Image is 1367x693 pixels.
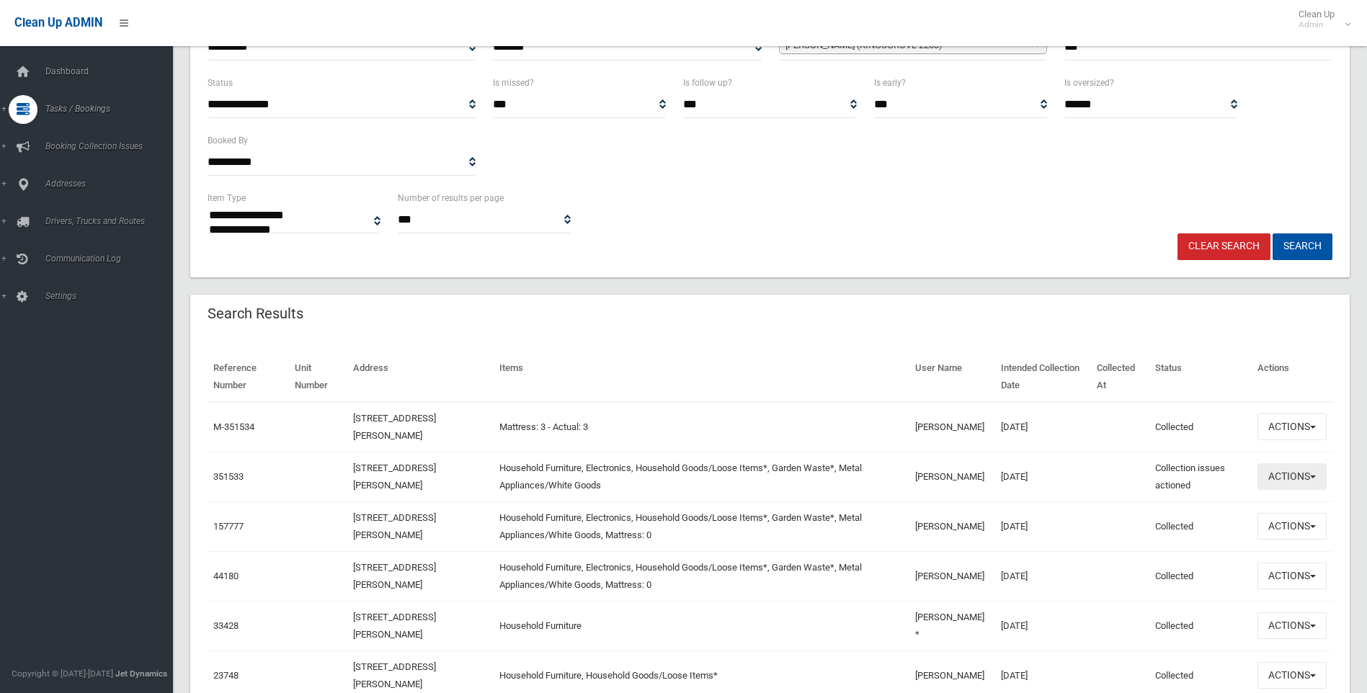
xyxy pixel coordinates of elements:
[41,179,184,189] span: Addresses
[995,352,1091,402] th: Intended Collection Date
[909,601,995,650] td: [PERSON_NAME] *
[494,601,910,650] td: Household Furniture
[1273,233,1332,260] button: Search
[289,352,347,402] th: Unit Number
[398,190,504,206] label: Number of results per page
[41,216,184,226] span: Drivers, Trucks and Routes
[353,661,436,689] a: [STREET_ADDRESS][PERSON_NAME]
[1257,612,1327,639] button: Actions
[347,352,494,402] th: Address
[41,254,184,264] span: Communication Log
[208,190,246,206] label: Item Type
[909,551,995,601] td: [PERSON_NAME]
[353,413,436,441] a: [STREET_ADDRESS][PERSON_NAME]
[353,512,436,540] a: [STREET_ADDRESS][PERSON_NAME]
[1252,352,1332,402] th: Actions
[995,601,1091,650] td: [DATE]
[1257,662,1327,689] button: Actions
[1149,402,1252,452] td: Collected
[874,75,906,91] label: Is early?
[909,452,995,501] td: [PERSON_NAME]
[1177,233,1270,260] a: Clear Search
[115,669,167,679] strong: Jet Dynamics
[208,352,289,402] th: Reference Number
[909,501,995,551] td: [PERSON_NAME]
[1257,463,1327,490] button: Actions
[1149,352,1252,402] th: Status
[41,141,184,151] span: Booking Collection Issues
[1257,413,1327,440] button: Actions
[995,452,1091,501] td: [DATE]
[493,75,534,91] label: Is missed?
[995,402,1091,452] td: [DATE]
[1064,75,1114,91] label: Is oversized?
[208,75,233,91] label: Status
[353,462,436,491] a: [STREET_ADDRESS][PERSON_NAME]
[494,551,910,601] td: Household Furniture, Electronics, Household Goods/Loose Items*, Garden Waste*, Metal Appliances/W...
[1257,563,1327,589] button: Actions
[494,452,910,501] td: Household Furniture, Electronics, Household Goods/Loose Items*, Garden Waste*, Metal Appliances/W...
[41,291,184,301] span: Settings
[1149,452,1252,501] td: Collection issues actioned
[494,501,910,551] td: Household Furniture, Electronics, Household Goods/Loose Items*, Garden Waste*, Metal Appliances/W...
[1091,352,1149,402] th: Collected At
[1257,513,1327,540] button: Actions
[995,501,1091,551] td: [DATE]
[494,352,910,402] th: Items
[213,620,239,631] a: 33428
[41,66,184,76] span: Dashboard
[1149,501,1252,551] td: Collected
[353,562,436,590] a: [STREET_ADDRESS][PERSON_NAME]
[213,421,254,432] a: M-351534
[995,551,1091,601] td: [DATE]
[12,669,113,679] span: Copyright © [DATE]-[DATE]
[909,402,995,452] td: [PERSON_NAME]
[1299,19,1335,30] small: Admin
[909,352,995,402] th: User Name
[494,402,910,452] td: Mattress: 3 - Actual: 3
[14,16,102,30] span: Clean Up ADMIN
[208,133,248,148] label: Booked By
[353,612,436,640] a: [STREET_ADDRESS][PERSON_NAME]
[213,571,239,581] a: 44180
[1149,601,1252,650] td: Collected
[190,300,321,328] header: Search Results
[213,471,244,482] a: 351533
[1291,9,1349,30] span: Clean Up
[213,521,244,532] a: 157777
[213,670,239,681] a: 23748
[1149,551,1252,601] td: Collected
[683,75,732,91] label: Is follow up?
[41,104,184,114] span: Tasks / Bookings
